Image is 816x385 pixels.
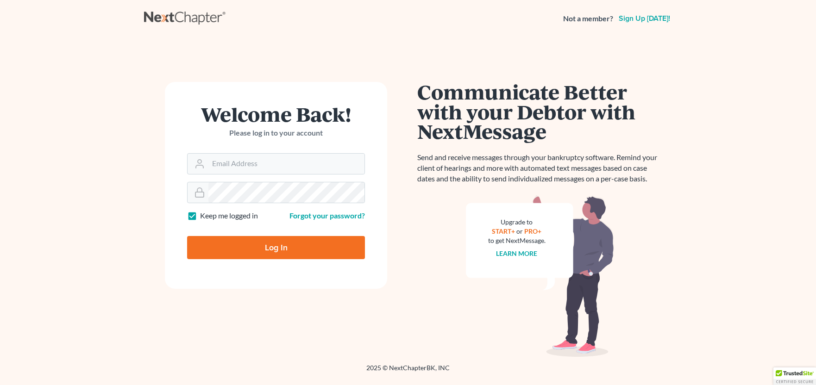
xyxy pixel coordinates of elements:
a: Learn more [496,249,538,257]
a: PRO+ [525,227,542,235]
img: nextmessage_bg-59042aed3d76b12b5cd301f8e5b87938c9018125f34e5fa2b7a6b67550977c72.svg [466,195,614,357]
a: START+ [492,227,515,235]
div: to get NextMessage. [488,236,546,245]
input: Log In [187,236,365,259]
p: Send and receive messages through your bankruptcy software. Remind your client of hearings and mo... [417,152,663,184]
span: or [517,227,523,235]
label: Keep me logged in [200,211,258,221]
h1: Communicate Better with your Debtor with NextMessage [417,82,663,141]
strong: Not a member? [563,13,613,24]
h1: Welcome Back! [187,104,365,124]
a: Sign up [DATE]! [617,15,672,22]
p: Please log in to your account [187,128,365,138]
div: TrustedSite Certified [773,367,816,385]
div: Upgrade to [488,217,546,227]
input: Email Address [208,154,364,174]
a: Forgot your password? [289,211,365,220]
div: 2025 © NextChapterBK, INC [144,363,672,380]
